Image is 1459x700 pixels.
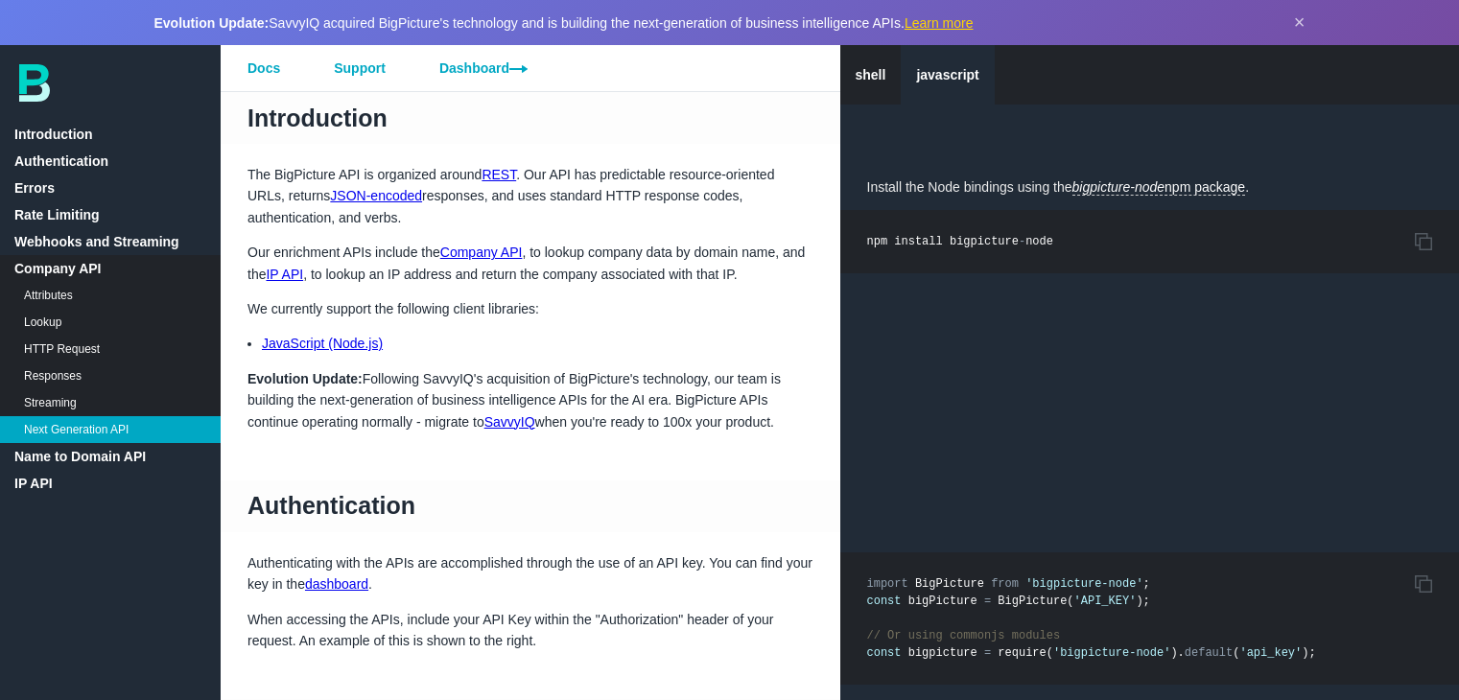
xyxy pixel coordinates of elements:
i: bigpicture-node [1072,179,1165,195]
span: = [984,595,991,608]
span: ( [1067,595,1073,608]
span: ' [1025,577,1032,591]
p: Authenticating with the APIs are accomplished through the use of an API key. You can find your ke... [221,552,840,595]
span: - [1019,235,1025,248]
a: javascript [901,45,994,105]
a: bigpicture-nodenpm package [1072,179,1246,196]
span: ' [1239,646,1246,660]
a: Docs [221,45,307,91]
span: BigPicture [998,595,1067,608]
span: const [867,646,902,660]
h1: Introduction [221,92,840,144]
span: bigpicture-node [1060,646,1164,660]
span: ). [1170,646,1184,660]
span: ( [1233,646,1239,660]
img: bp-logo-B-teal.svg [19,64,50,102]
p: We currently support the following client libraries: [221,298,840,319]
p: When accessing the APIs, include your API Key within the "Authorization" header of your request. ... [221,609,840,652]
span: ' [1053,646,1060,660]
h1: Authentication [221,480,840,532]
a: JavaScript (Node.js) [262,336,383,351]
a: Company API [440,245,523,260]
strong: Evolution Update: [247,371,363,386]
span: API_KEY [1081,595,1129,608]
span: from [991,577,1019,591]
span: const [867,595,902,608]
a: dashboard [305,576,368,592]
span: require [998,646,1046,660]
span: BigPicture [915,577,984,591]
span: ); [1136,595,1149,608]
a: Dashboard [412,45,554,91]
a: SavvyIQ [484,414,535,430]
a: Support [307,45,412,91]
span: bigpicture [950,235,1019,248]
span: ; [1143,577,1150,591]
span: import [867,577,908,591]
span: api_key [1247,646,1295,660]
span: node [1025,235,1053,248]
span: ' [1136,577,1142,591]
span: ); [1302,646,1315,660]
span: ' [1074,595,1081,608]
span: ' [1164,646,1170,660]
a: IP API [266,267,303,282]
span: bigpicture-node [1032,577,1136,591]
a: shell [840,45,902,105]
span: bigpicture [908,646,977,660]
span: = [984,646,991,660]
span: ' [1129,595,1136,608]
p: Following SavvyIQ's acquisition of BigPicture's technology, our team is building the next-generat... [221,368,840,432]
a: JSON-encoded [330,188,422,203]
a: REST [482,167,516,182]
span: bigPicture [908,595,977,608]
span: install [894,235,942,248]
span: SavvyIQ acquired BigPicture's technology and is building the next-generation of business intellig... [154,15,974,31]
span: npm [867,235,888,248]
span: ' [1295,646,1302,660]
a: Learn more [905,15,974,31]
strong: Evolution Update: [154,15,270,31]
button: Dismiss announcement [1294,12,1306,34]
span: // Or using commonjs modules [867,629,1061,642]
span: default [1185,646,1233,660]
p: Our enrichment APIs include the , to lookup company data by domain name, and the , to lookup an I... [221,242,840,285]
span: ( [1047,646,1053,660]
p: The BigPicture API is organized around . Our API has predictable resource-oriented URLs, returns ... [221,164,840,228]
